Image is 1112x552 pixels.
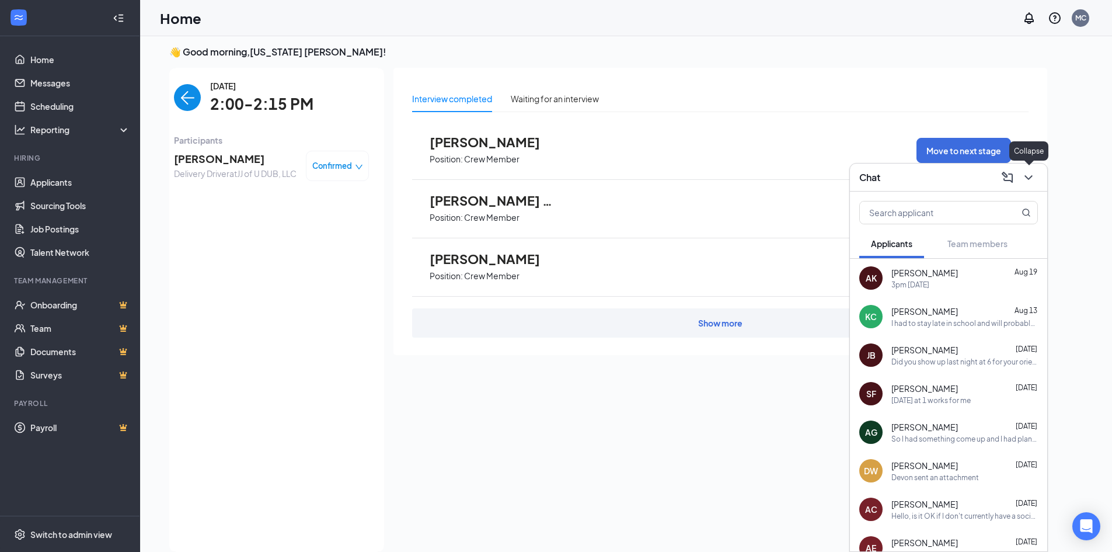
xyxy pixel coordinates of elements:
p: Position: [430,270,463,282]
div: KC [865,311,877,322]
p: Crew Member [464,154,520,165]
div: Hello, is it OK if I don't currently have a social security card or number? [891,511,1038,521]
button: ChevronDown [1019,168,1038,187]
span: [PERSON_NAME] [891,537,958,548]
p: Crew Member [464,212,520,223]
a: Scheduling [30,95,130,118]
div: 3pm [DATE] [891,280,929,290]
div: [DATE] at 1 works for me [891,395,971,405]
a: Job Postings [30,217,130,241]
div: AK [866,272,877,284]
div: Collapse [1009,141,1048,161]
h3: 👋 Good morning, [US_STATE] [PERSON_NAME] ! [169,46,1047,58]
div: JB [867,349,876,361]
div: SF [866,388,876,400]
div: Did you show up last night at 6 for your orientation? [891,357,1038,367]
span: [DATE] [1016,460,1037,469]
svg: Notifications [1022,11,1036,25]
a: Messages [30,71,130,95]
span: 2:00-2:15 PM [210,92,313,116]
a: DocumentsCrown [30,340,130,363]
span: Participants [174,134,369,147]
div: Show more [698,317,743,329]
span: Delivery Driver at JJ of U DUB, LLC [174,167,297,180]
a: PayrollCrown [30,416,130,439]
svg: WorkstreamLogo [13,12,25,23]
a: TeamCrown [30,317,130,340]
span: [PERSON_NAME] [891,383,958,394]
input: Search applicant [860,202,998,224]
div: Payroll [14,398,128,408]
span: Aug 13 [1015,306,1037,315]
span: [PERSON_NAME] [891,421,958,433]
div: Team Management [14,276,128,286]
span: [PERSON_NAME] [891,498,958,510]
span: [PERSON_NAME] [891,305,958,317]
span: [PERSON_NAME] [891,460,958,471]
button: ComposeMessage [998,168,1017,187]
div: MC [1075,13,1086,23]
svg: Analysis [14,124,26,136]
svg: Collapse [113,12,124,24]
span: Aug 19 [1015,268,1037,276]
span: [PERSON_NAME] [891,267,958,279]
span: [DATE] [1016,537,1037,546]
div: Waiting for an interview [511,92,599,105]
h3: Chat [859,171,880,184]
div: So I had something come up and I had planned on coming in for work to get a tour and figure out w... [891,434,1038,444]
span: [PERSON_NAME] [430,134,558,150]
span: down [355,163,363,171]
span: [PERSON_NAME] [174,151,297,167]
button: Move to next stage [916,138,1011,163]
svg: QuestionInfo [1048,11,1062,25]
a: SurveysCrown [30,363,130,387]
a: Talent Network [30,241,130,264]
span: [PERSON_NAME] Wealthall [430,193,558,208]
div: Interview completed [412,92,492,105]
a: Applicants [30,171,130,194]
a: OnboardingCrown [30,293,130,317]
span: Team members [947,238,1008,249]
div: AC [865,504,877,515]
a: Home [30,48,130,71]
h1: Home [160,8,201,28]
span: [DATE] [1016,499,1037,508]
a: Sourcing Tools [30,194,130,217]
svg: MagnifyingGlass [1022,208,1031,217]
div: Switch to admin view [30,529,112,540]
p: Crew Member [464,270,520,282]
div: Hiring [14,153,128,163]
div: AG [865,426,877,438]
svg: ChevronDown [1022,171,1036,185]
div: Devon sent an attachment [891,473,979,482]
span: [DATE] [1016,383,1037,392]
p: Position: [430,212,463,223]
svg: Settings [14,529,26,540]
div: Reporting [30,124,131,136]
span: [PERSON_NAME] [891,344,958,356]
svg: ComposeMessage [1001,171,1015,185]
div: DW [864,465,878,477]
span: [DATE] [1016,422,1037,431]
span: [DATE] [1016,345,1037,353]
span: Confirmed [312,160,352,172]
p: Position: [430,154,463,165]
button: back-button [174,84,201,111]
span: Applicants [871,238,912,249]
div: Open Intercom Messenger [1072,512,1100,540]
span: [PERSON_NAME] [430,251,558,266]
div: I had to stay late in school and will probably 5 minutes late, I apologize for any inconveniences... [891,318,1038,328]
span: [DATE] [210,79,313,92]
